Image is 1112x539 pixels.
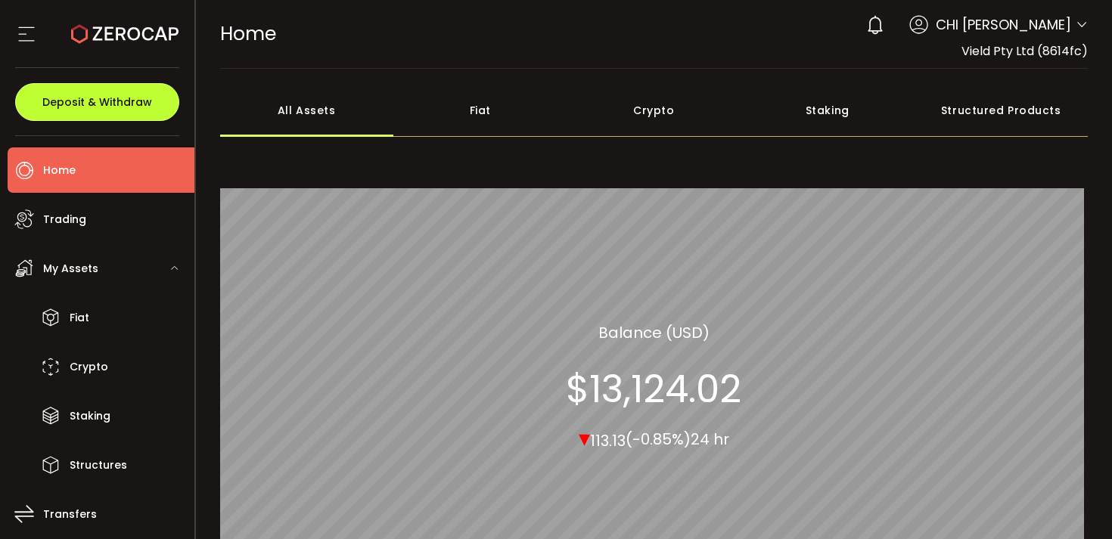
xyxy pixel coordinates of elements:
[70,405,110,427] span: Staking
[43,209,86,231] span: Trading
[393,84,567,137] div: Fiat
[936,14,1071,35] span: CHI [PERSON_NAME]
[691,429,729,450] span: 24 hr
[70,454,127,476] span: Structures
[220,84,394,137] div: All Assets
[42,97,152,107] span: Deposit & Withdraw
[932,376,1112,539] iframe: Chat Widget
[567,84,741,137] div: Crypto
[70,356,108,378] span: Crypto
[220,20,276,47] span: Home
[590,429,626,451] span: 113.13
[566,366,741,411] section: $13,124.02
[43,160,76,181] span: Home
[741,84,915,137] div: Staking
[961,42,1088,60] span: Vield Pty Ltd (8614fc)
[43,258,98,280] span: My Assets
[43,503,97,525] span: Transfers
[15,83,179,121] button: Deposit & Withdraw
[70,307,89,329] span: Fiat
[598,321,710,343] section: Balance (USD)
[579,421,590,454] span: ▾
[626,429,691,450] span: (-0.85%)
[915,84,1089,137] div: Structured Products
